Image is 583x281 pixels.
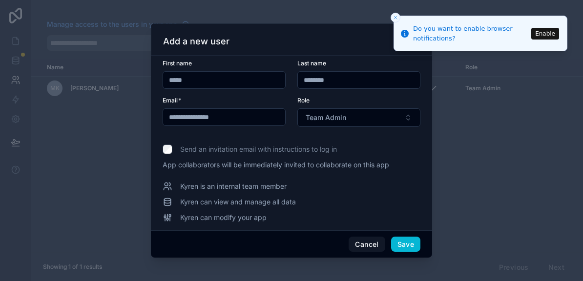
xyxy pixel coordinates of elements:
[391,13,400,22] button: Close toast
[163,97,178,104] span: Email
[297,60,326,67] span: Last name
[531,28,559,40] button: Enable
[413,24,528,43] div: Do you want to enable browser notifications?
[163,160,420,170] span: App collaborators will be immediately invited to collaborate on this app
[180,197,296,207] span: Kyren can view and manage all data
[163,36,229,47] h3: Add a new user
[391,237,420,252] button: Save
[180,181,287,191] span: Kyren is an internal team member
[297,108,420,127] button: Select Button
[163,144,172,154] input: Send an invitation email with instructions to log in
[180,213,267,222] span: Kyren can modify your app
[297,97,310,104] span: Role
[349,237,385,252] button: Cancel
[180,144,337,154] span: Send an invitation email with instructions to log in
[163,60,192,67] span: First name
[306,113,346,122] span: Team Admin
